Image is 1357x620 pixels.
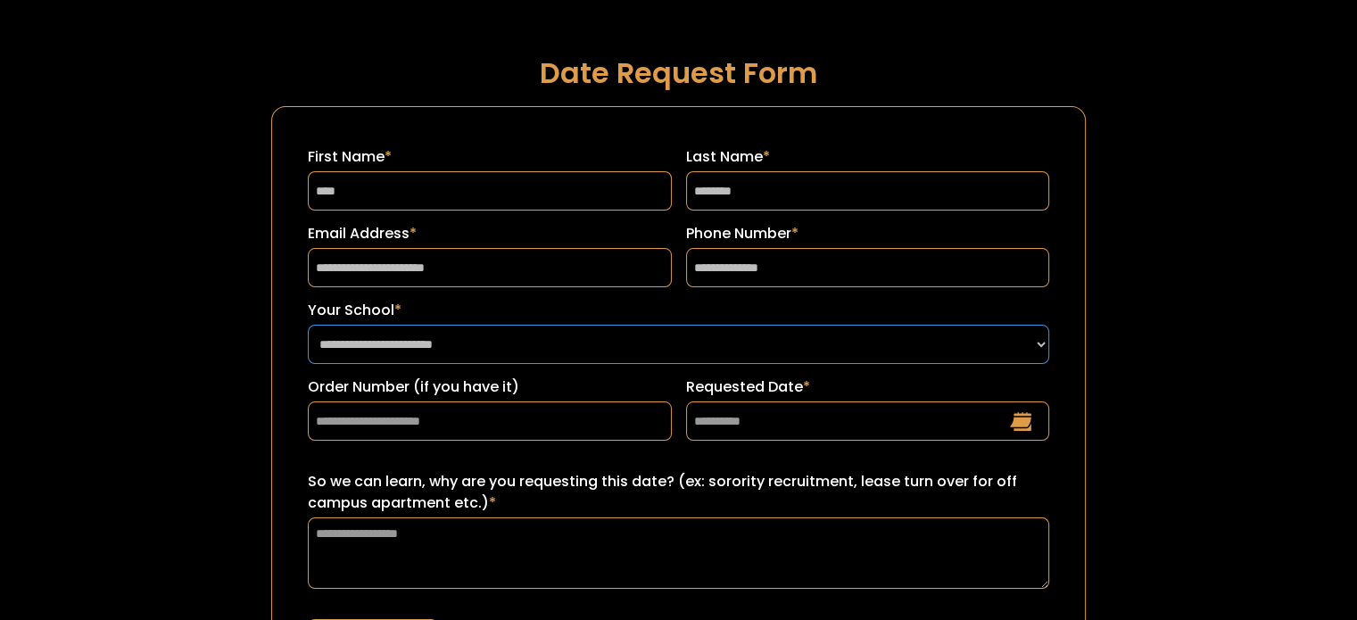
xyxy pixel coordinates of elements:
label: Order Number (if you have it) [308,376,671,398]
label: Phone Number [686,223,1049,244]
label: First Name [308,146,671,168]
h1: Date Request Form [271,57,1086,88]
label: Requested Date [686,376,1049,398]
label: Your School [308,300,1049,321]
label: So we can learn, why are you requesting this date? (ex: sorority recruitment, lease turn over for... [308,471,1049,514]
label: Last Name [686,146,1049,168]
label: Email Address [308,223,671,244]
